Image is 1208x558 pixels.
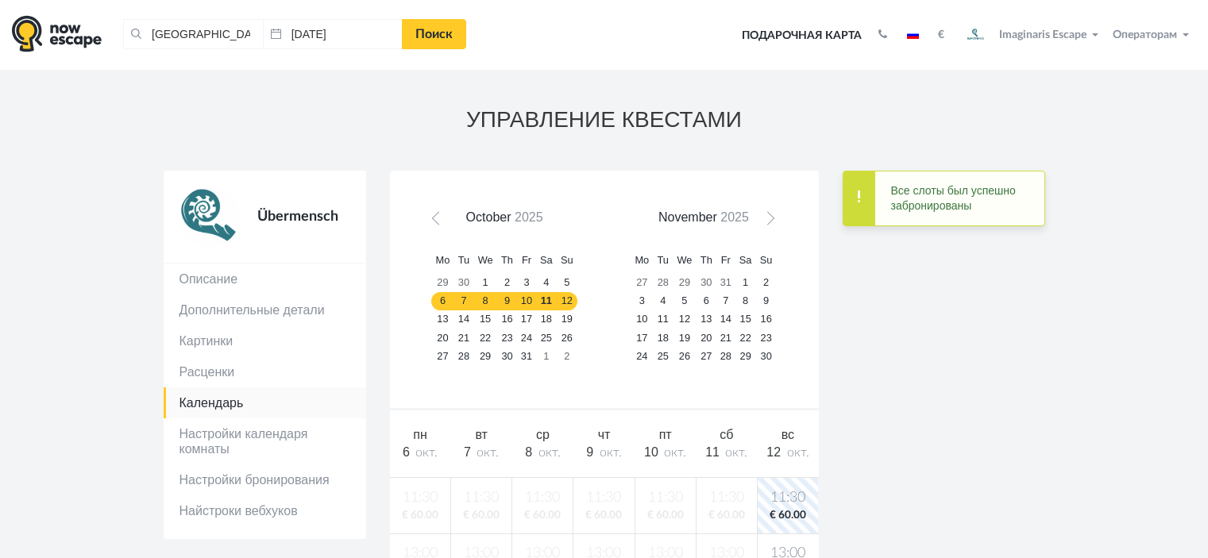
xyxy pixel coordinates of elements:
[697,292,716,310] a: 6
[538,446,561,459] span: окт.
[664,446,686,459] span: окт.
[756,210,779,233] a: Next
[673,292,697,310] a: 5
[756,292,777,310] a: 9
[761,508,816,523] span: € 60.00
[938,29,944,40] strong: €
[658,254,669,266] span: Tuesday
[497,347,517,365] a: 30
[263,19,403,49] input: Дата
[653,347,673,365] a: 25
[454,329,474,347] a: 21
[501,254,513,266] span: Thursday
[557,329,577,347] a: 26
[787,446,809,459] span: окт.
[415,446,438,459] span: окт.
[536,274,557,292] a: 4
[631,310,653,329] a: 10
[716,347,735,365] a: 28
[164,495,366,526] a: Найстроки вебхуков
[517,329,536,347] a: 24
[631,274,653,292] a: 27
[429,210,452,233] a: Prev
[458,254,469,266] span: Tuesday
[659,428,672,441] span: пт
[631,292,653,310] a: 3
[454,347,474,365] a: 28
[999,26,1086,40] span: Imaginaris Escape
[536,292,557,310] a: 11
[536,347,557,365] a: 1
[536,428,550,441] span: ср
[673,274,697,292] a: 29
[473,292,497,310] a: 8
[431,292,453,310] a: 6
[697,347,716,365] a: 27
[497,292,517,310] a: 9
[598,428,611,441] span: чт
[697,310,716,329] a: 13
[164,356,366,387] a: Расценки
[436,254,450,266] span: Monday
[631,347,653,365] a: 24
[766,445,781,459] span: 12
[756,310,777,329] a: 16
[515,210,543,224] span: 2025
[557,274,577,292] a: 5
[561,254,573,266] span: Sunday
[1113,29,1177,40] span: Операторам
[497,310,517,329] a: 16
[164,294,366,325] a: Дополнительные детали
[522,254,531,266] span: Friday
[164,264,366,294] a: Описание
[736,18,867,53] a: Подарочная карта
[761,488,816,508] span: 11:30
[466,210,511,224] span: October
[735,274,756,292] a: 1
[721,254,731,266] span: Friday
[761,215,774,228] span: Next
[431,274,453,292] a: 29
[517,292,536,310] a: 10
[164,464,366,495] a: Настройки бронирования
[431,329,453,347] a: 20
[843,171,1045,226] div: Все слоты был успешно забронированы
[673,347,697,365] a: 26
[164,418,366,464] a: Настройки календаря комнаты
[644,445,658,459] span: 10
[517,274,536,292] a: 3
[431,347,453,365] a: 27
[600,446,622,459] span: окт.
[586,445,593,459] span: 9
[716,274,735,292] a: 31
[402,19,466,49] a: Поиск
[653,329,673,347] a: 18
[735,310,756,329] a: 15
[1109,27,1196,43] button: Операторам
[431,310,453,329] a: 13
[653,310,673,329] a: 11
[123,19,263,49] input: Город или название квеста
[434,215,447,228] span: Prev
[673,329,697,347] a: 19
[907,31,919,39] img: ru.jpg
[720,210,749,224] span: 2025
[517,347,536,365] a: 31
[403,445,410,459] span: 6
[956,19,1106,51] button: Imaginaris Escape
[497,274,517,292] a: 2
[697,274,716,292] a: 30
[716,292,735,310] a: 7
[557,347,577,365] a: 2
[454,292,474,310] a: 7
[631,329,653,347] a: 17
[464,445,471,459] span: 7
[557,292,577,310] a: 12
[12,15,102,52] img: logo
[473,274,497,292] a: 1
[697,329,716,347] a: 20
[653,274,673,292] a: 28
[735,347,756,365] a: 29
[540,254,553,266] span: Saturday
[635,254,649,266] span: Monday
